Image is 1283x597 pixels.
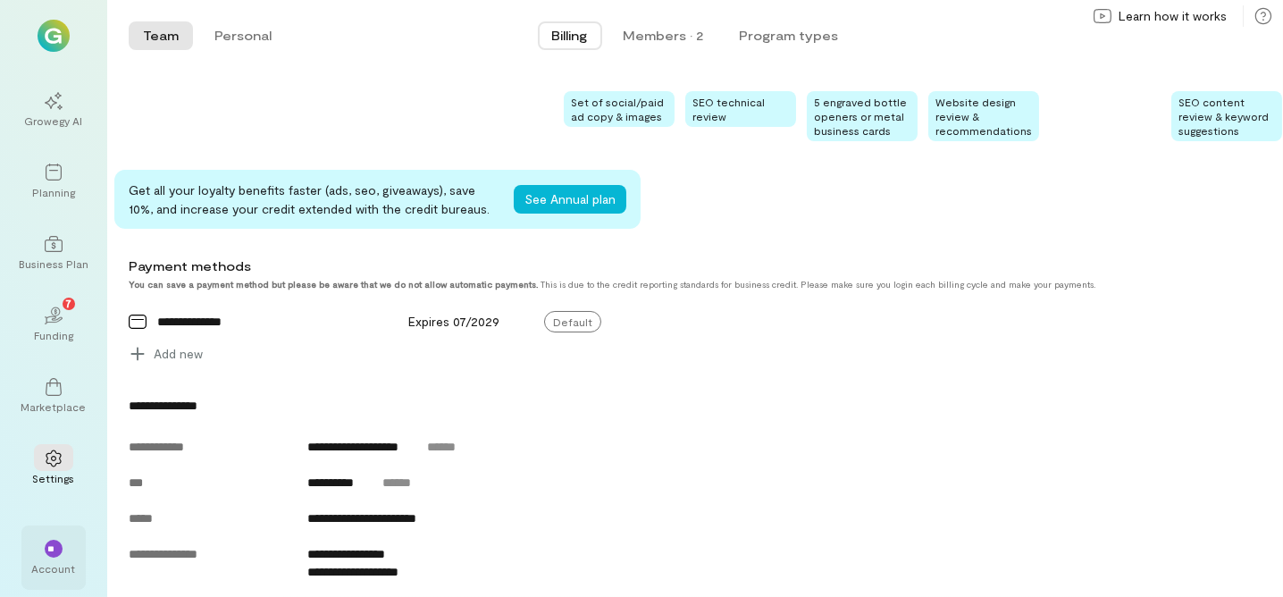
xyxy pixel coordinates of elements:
span: Default [544,311,601,332]
button: Team [129,21,193,50]
span: Set of social/paid ad copy & images [571,96,664,122]
div: Marketplace [21,399,87,414]
div: Growegy AI [25,114,83,128]
button: See Annual plan [514,185,626,214]
a: Planning [21,149,86,214]
span: 5 engraved bottle openers or metal business cards [814,96,907,137]
div: Business Plan [19,256,88,271]
button: Personal [200,21,286,50]
span: Expires 07/2029 [408,314,499,329]
a: Marketplace [21,364,86,428]
span: SEO content review & keyword suggestions [1178,96,1269,137]
span: Add new [154,345,203,363]
div: Funding [34,328,73,342]
a: Business Plan [21,221,86,285]
button: Members · 2 [609,21,718,50]
button: Program types [725,21,853,50]
a: Growegy AI [21,78,86,142]
button: Billing [538,21,602,50]
div: This is due to the credit reporting standards for business credit. Please make sure you login eac... [129,279,1161,290]
div: Get all your loyalty benefits faster (ads, seo, giveaways), save 10%, and increase your credit ex... [129,181,499,218]
div: Account [32,561,76,576]
span: SEO technical review [692,96,765,122]
div: Payment methods [129,257,1161,275]
a: Settings [21,435,86,500]
span: Learn how it works [1119,7,1227,25]
div: Settings [33,471,75,485]
span: 7 [66,295,72,311]
div: Members · 2 [624,27,704,45]
a: Funding [21,292,86,357]
span: Billing [552,27,588,45]
span: Website design review & recommendations [935,96,1032,137]
strong: You can save a payment method but please be aware that we do not allow automatic payments. [129,279,538,290]
div: Planning [32,185,75,199]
